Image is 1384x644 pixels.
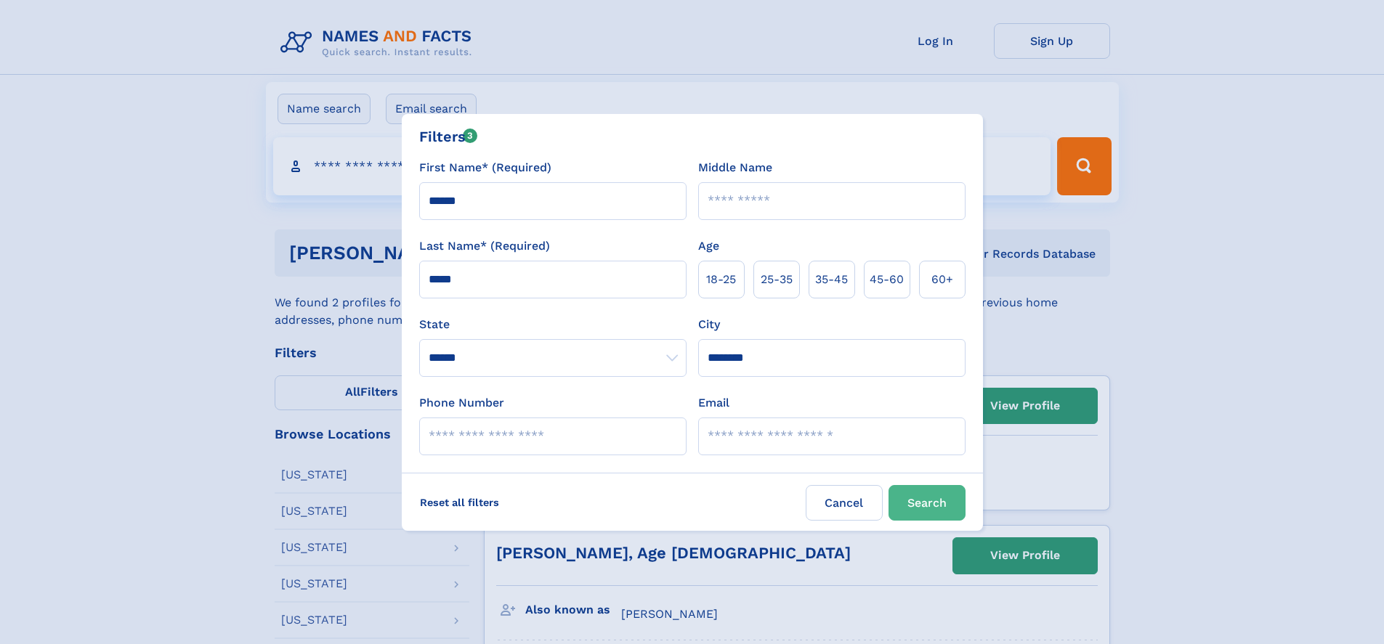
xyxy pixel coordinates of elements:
[889,485,966,521] button: Search
[698,159,772,176] label: Middle Name
[931,271,953,288] span: 60+
[419,394,504,412] label: Phone Number
[419,159,551,176] label: First Name* (Required)
[870,271,904,288] span: 45‑60
[806,485,883,521] label: Cancel
[706,271,736,288] span: 18‑25
[698,394,729,412] label: Email
[761,271,793,288] span: 25‑35
[419,237,550,255] label: Last Name* (Required)
[419,316,687,333] label: State
[815,271,848,288] span: 35‑45
[410,485,509,520] label: Reset all filters
[698,316,720,333] label: City
[419,126,478,147] div: Filters
[698,237,719,255] label: Age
